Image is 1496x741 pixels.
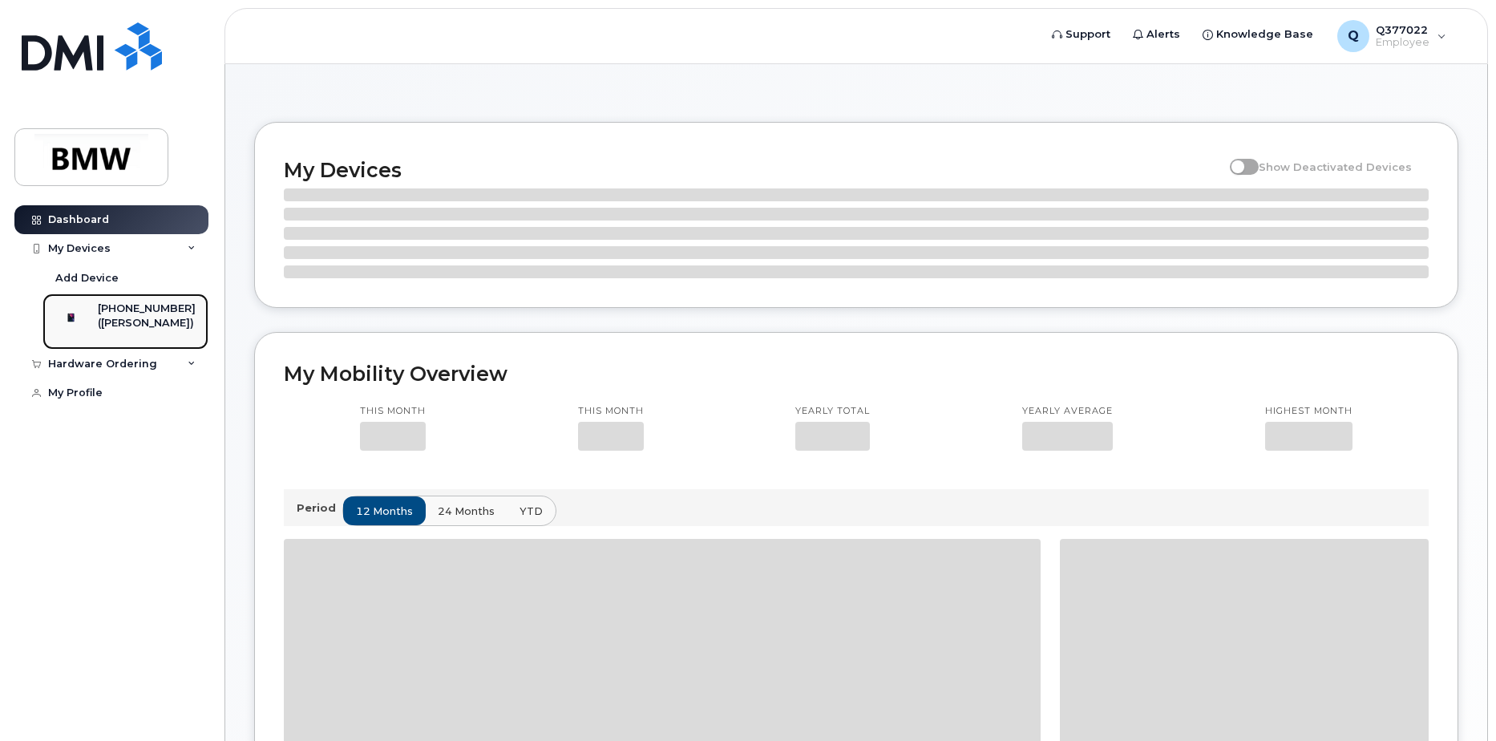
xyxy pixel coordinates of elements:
[284,362,1429,386] h2: My Mobility Overview
[795,405,870,418] p: Yearly total
[1230,152,1243,164] input: Show Deactivated Devices
[1022,405,1113,418] p: Yearly average
[578,405,644,418] p: This month
[438,504,495,519] span: 24 months
[360,405,426,418] p: This month
[284,158,1222,182] h2: My Devices
[1259,160,1412,173] span: Show Deactivated Devices
[297,500,342,516] p: Period
[520,504,543,519] span: YTD
[1265,405,1352,418] p: Highest month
